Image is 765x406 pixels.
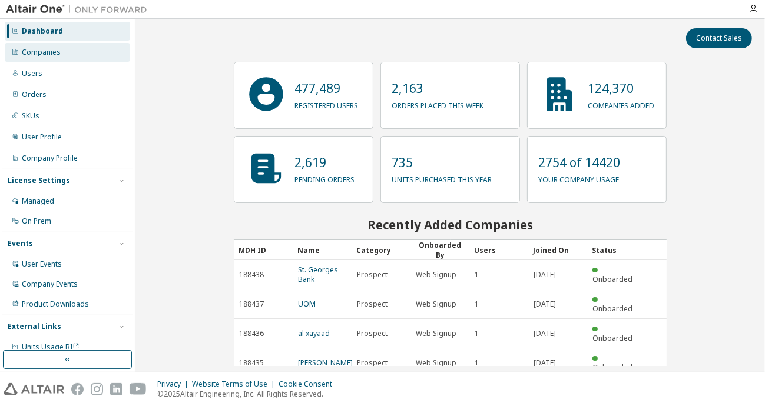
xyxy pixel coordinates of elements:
img: instagram.svg [91,383,103,395]
span: [DATE] [534,270,556,279]
img: facebook.svg [71,383,84,395]
button: Contact Sales [686,28,752,48]
img: altair_logo.svg [4,383,64,395]
span: Web Signup [416,299,456,309]
p: © 2025 Altair Engineering, Inc. All Rights Reserved. [157,389,339,399]
span: [DATE] [534,329,556,338]
p: 2,163 [392,79,483,97]
p: your company usage [538,171,620,185]
div: Companies [22,48,61,57]
div: Users [22,69,42,78]
div: Cookie Consent [279,380,339,389]
p: 2,619 [294,154,355,171]
span: Prospect [357,299,388,309]
span: Web Signup [416,270,456,279]
p: 477,489 [294,79,358,97]
p: orders placed this week [392,97,483,111]
div: External Links [8,322,61,331]
div: Company Events [22,279,78,289]
span: Onboarded [592,274,632,284]
span: 188436 [239,329,264,338]
span: Web Signup [416,329,456,338]
a: [PERSON_NAME] [298,358,353,368]
div: License Settings [8,176,70,185]
p: units purchased this year [392,171,492,185]
h2: Recently Added Companies [234,217,666,232]
span: 188435 [239,358,264,368]
span: Prospect [357,270,388,279]
span: Onboarded [592,304,632,314]
div: Events [8,239,33,248]
img: Altair One [6,4,153,15]
div: User Profile [22,132,62,142]
span: 1 [475,270,479,279]
div: User Events [22,259,62,269]
div: Company Profile [22,154,78,163]
a: UOM [298,299,316,309]
div: Orders [22,90,47,99]
p: 2754 of 14420 [538,154,620,171]
span: Prospect [357,329,388,338]
div: Joined On [533,241,582,259]
img: youtube.svg [130,383,147,395]
span: Units Usage BI [22,342,80,352]
div: Privacy [157,380,192,389]
div: Users [474,241,524,259]
div: On Prem [22,217,51,226]
span: [DATE] [534,358,556,368]
span: 1 [475,299,479,309]
span: Prospect [357,358,388,368]
span: Onboarded [592,333,632,343]
p: 124,370 [588,79,654,97]
div: SKUs [22,111,39,121]
div: Onboarded By [415,240,465,260]
span: 1 [475,329,479,338]
span: 188438 [239,270,264,279]
p: pending orders [294,171,355,185]
div: Product Downloads [22,299,89,309]
div: Category [356,241,406,259]
p: companies added [588,97,654,111]
div: Name [297,241,347,259]
div: Dashboard [22,26,63,36]
div: MDH ID [239,241,288,259]
span: 188437 [239,299,264,309]
span: [DATE] [534,299,556,309]
img: linkedin.svg [110,383,122,395]
a: St. Georges Bank [298,265,338,284]
span: 1 [475,358,479,368]
p: 735 [392,154,492,171]
div: Managed [22,197,54,206]
div: Website Terms of Use [192,380,279,389]
div: Status [592,241,641,259]
p: registered users [294,97,358,111]
span: Onboarded [592,362,632,372]
a: al xayaad [298,328,330,338]
span: Web Signup [416,358,456,368]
